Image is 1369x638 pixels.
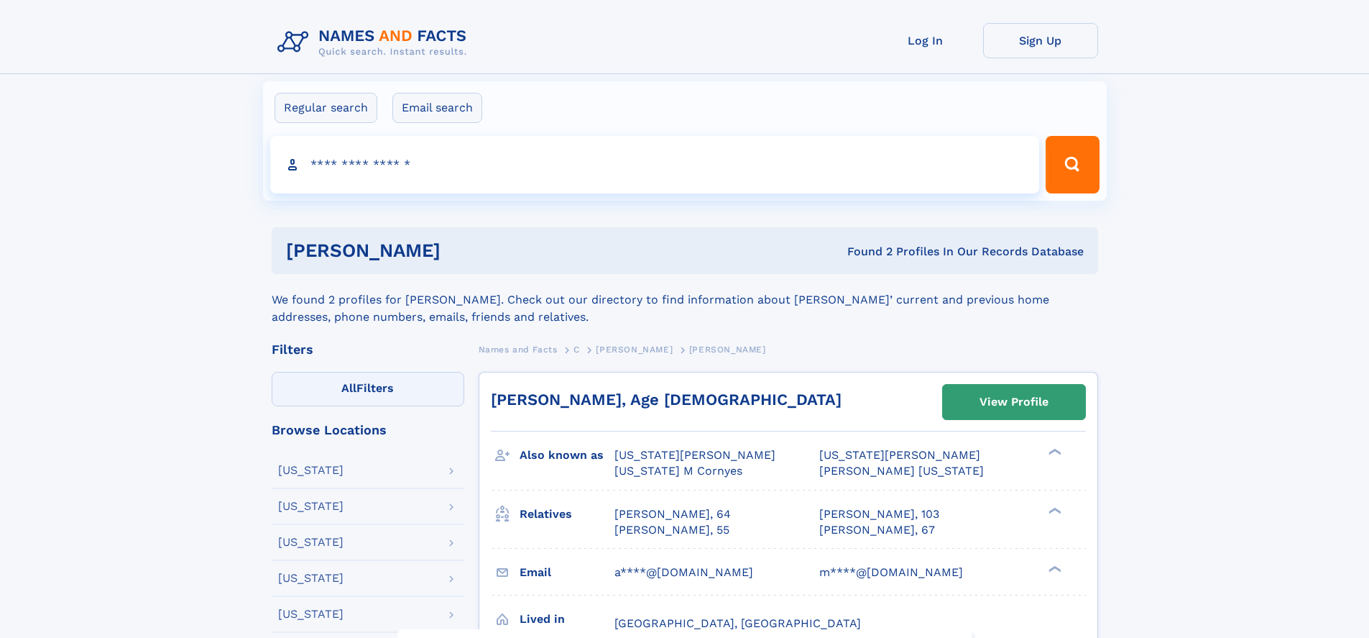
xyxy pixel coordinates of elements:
[614,616,861,630] span: [GEOGRAPHIC_DATA], [GEOGRAPHIC_DATA]
[868,23,983,58] a: Log In
[491,391,842,409] a: [PERSON_NAME], Age [DEMOGRAPHIC_DATA]
[596,340,673,358] a: [PERSON_NAME]
[819,448,980,462] span: [US_STATE][PERSON_NAME]
[819,522,935,538] a: [PERSON_NAME], 67
[272,372,464,406] label: Filters
[341,381,356,395] span: All
[689,345,766,355] span: [PERSON_NAME]
[644,244,1084,260] div: Found 2 Profiles In Our Records Database
[520,560,614,585] h3: Email
[596,345,673,355] span: [PERSON_NAME]
[614,522,729,538] a: [PERSON_NAME], 55
[272,23,479,62] img: Logo Names and Facts
[278,537,344,548] div: [US_STATE]
[479,340,558,358] a: Names and Facts
[272,424,464,437] div: Browse Locations
[520,443,614,468] h3: Also known as
[979,386,1048,419] div: View Profile
[278,609,344,620] div: [US_STATE]
[286,242,644,260] h1: [PERSON_NAME]
[392,93,482,123] label: Email search
[1045,564,1062,573] div: ❯
[614,448,775,462] span: [US_STATE][PERSON_NAME]
[1045,447,1062,457] div: ❯
[1046,136,1099,193] button: Search Button
[573,340,580,358] a: C
[614,506,731,522] a: [PERSON_NAME], 64
[275,93,377,123] label: Regular search
[520,607,614,632] h3: Lived in
[614,464,742,478] span: [US_STATE] M Cornyes
[278,465,344,476] div: [US_STATE]
[1045,506,1062,515] div: ❯
[272,274,1098,326] div: We found 2 profiles for [PERSON_NAME]. Check out our directory to find information about [PERSON_...
[819,464,984,478] span: [PERSON_NAME] [US_STATE]
[573,345,580,355] span: C
[272,343,464,356] div: Filters
[983,23,1098,58] a: Sign Up
[943,385,1085,419] a: View Profile
[270,136,1040,193] input: search input
[278,501,344,512] div: [US_STATE]
[819,506,939,522] a: [PERSON_NAME], 103
[278,573,344,584] div: [US_STATE]
[520,502,614,527] h3: Relatives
